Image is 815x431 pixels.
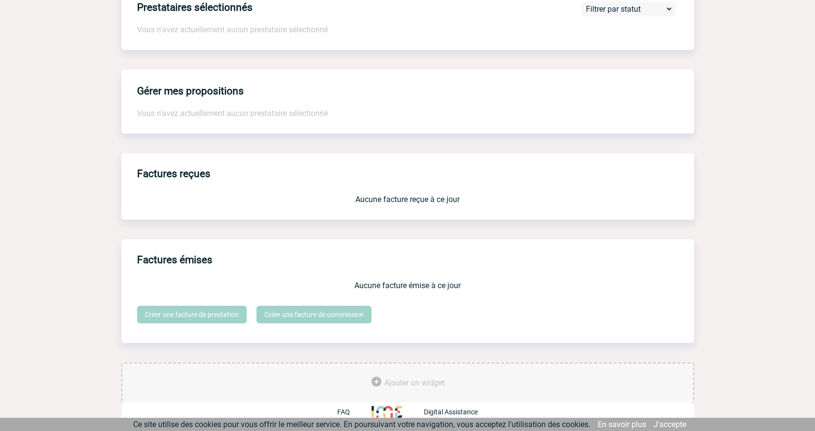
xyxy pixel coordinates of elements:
[137,85,244,97] h4: Gérer mes propositions
[137,306,247,323] a: Créer une facture de prestation
[137,195,678,204] p: Aucune facture reçue à ce jour
[337,407,372,416] a: FAQ
[137,1,253,13] h4: Prestataires sélectionnés
[256,306,372,323] a: Créer une facture de commission
[337,408,350,416] p: FAQ
[653,420,686,429] a: J'accepte
[137,247,694,273] h3: Factures émises
[137,109,678,118] p: Vous n'avez actuellement aucun prestataire sélectionné
[598,420,646,429] a: En savoir plus
[372,406,402,418] img: http://www.idealmeetingsevents.fr/
[121,363,694,404] div: Ajouter des outils d'aide à la gestion de votre événement
[384,378,444,387] span: Ajouter un widget
[133,420,590,429] span: Ce site utilise des cookies pour vous offrir le meilleur service. En poursuivant votre navigation...
[137,161,694,187] h3: Factures reçues
[137,25,694,34] p: Vous n'avez actuellement aucun prestataire sélectionné
[137,281,678,290] p: Aucune facture émise à ce jour
[424,408,478,416] p: Digital Assistance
